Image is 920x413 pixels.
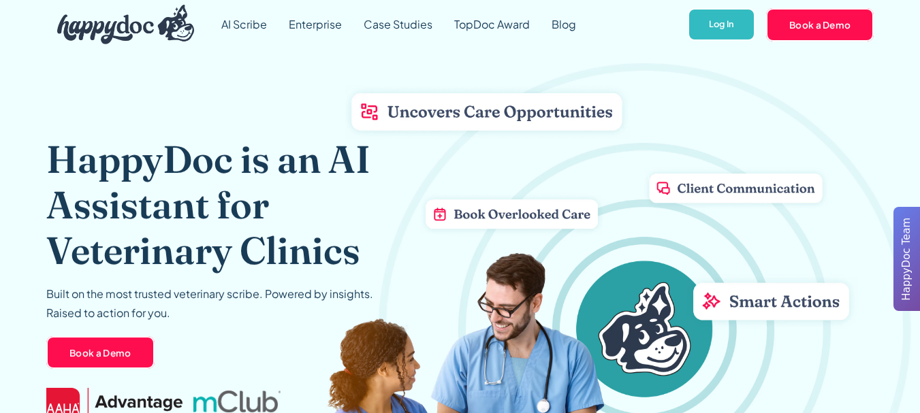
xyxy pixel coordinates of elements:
h1: HappyDoc is an AI Assistant for Veterinary Clinics [46,136,419,274]
p: Built on the most trusted veterinary scribe. Powered by insights. Raised to action for you. [46,284,373,323]
a: home [46,1,195,48]
a: Log In [688,8,755,42]
a: Book a Demo [766,8,874,41]
img: HappyDoc Logo: A happy dog with his ear up, listening. [57,5,195,44]
img: mclub logo [193,391,280,412]
a: Book a Demo [46,336,155,369]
